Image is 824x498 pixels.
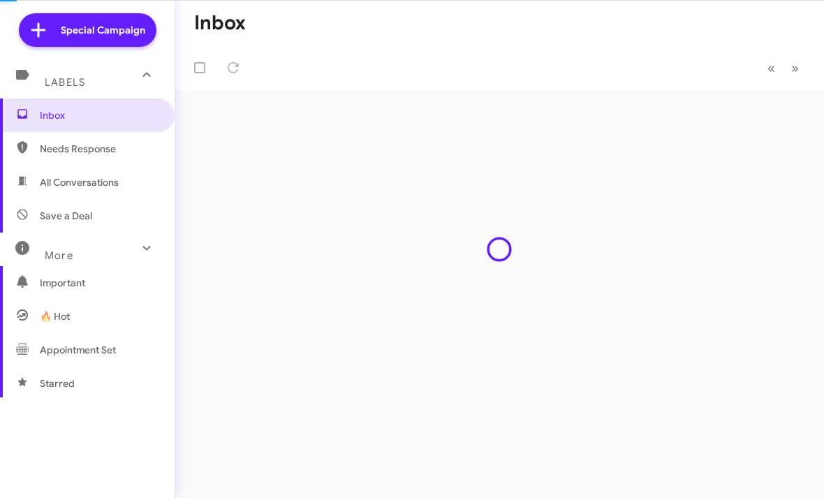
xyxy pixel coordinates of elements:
[783,54,807,82] button: Next
[40,142,159,156] span: Needs Response
[61,23,145,37] span: Special Campaign
[40,376,75,390] span: Starred
[40,276,159,290] span: Important
[19,13,156,47] a: Special Campaign
[45,76,85,89] span: Labels
[40,175,119,189] span: All Conversations
[791,59,799,77] span: »
[194,12,246,34] h1: Inbox
[40,309,70,323] span: 🔥 Hot
[767,59,775,77] span: «
[40,108,159,122] span: Inbox
[40,209,92,223] span: Save a Deal
[759,54,783,82] button: Previous
[40,343,116,357] span: Appointment Set
[45,249,73,262] span: More
[760,54,807,82] nav: Page navigation example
